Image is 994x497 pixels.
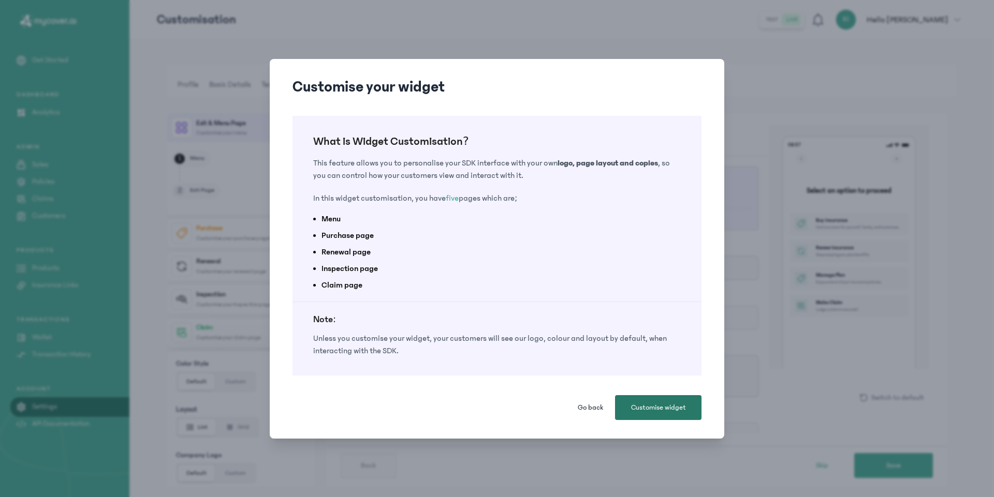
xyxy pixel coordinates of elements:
[313,134,681,149] h2: What is Widget Customisation?
[321,279,673,291] li: Claim page
[558,158,658,168] b: logo, page layout and copies
[313,192,681,204] p: In this widget customisation, you have pages which are;
[293,78,701,96] h3: Customise your widget
[313,312,681,327] h5: Note:
[446,193,459,203] span: five
[578,402,603,413] span: Go back
[321,213,673,225] li: Menu
[631,402,686,413] span: Customise widget
[569,395,611,420] button: Go back
[321,246,673,258] li: Renewal page
[615,395,701,420] button: Customise widget
[321,262,673,275] li: Inspection page
[313,332,681,357] p: Unless you customise your widget, your customers will see our logo, colour and layout by default,...
[321,229,673,242] li: Purchase page
[313,157,681,182] p: This feature allows you to personalise your SDK interface with your own , so you can control how ...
